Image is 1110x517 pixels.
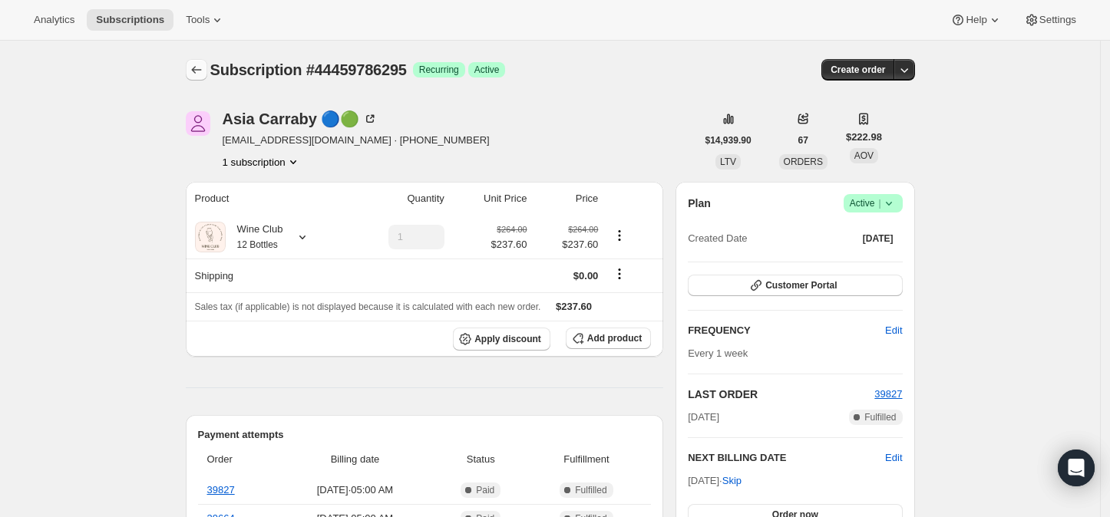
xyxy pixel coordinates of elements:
button: Customer Portal [688,275,902,296]
button: Apply discount [453,328,550,351]
span: $14,939.90 [705,134,752,147]
span: Active [474,64,500,76]
button: 67 [789,130,818,151]
span: Help [966,14,986,26]
span: Customer Portal [765,279,837,291]
span: Skip [722,473,742,489]
span: | [878,197,880,209]
span: $237.60 [556,301,592,312]
span: Edit [885,323,902,338]
a: 39827 [874,388,902,400]
span: Created Date [688,231,747,246]
button: 39827 [874,387,902,402]
h2: FREQUENCY [688,323,885,338]
span: [DATE] [863,232,894,245]
button: Settings [1015,9,1085,31]
span: Sales tax (if applicable) is not displayed because it is calculated with each new order. [195,301,541,312]
div: Wine Club [226,222,283,252]
span: Add product [587,332,642,344]
th: Product [186,182,346,216]
span: Active [850,196,897,211]
button: Subscriptions [186,59,207,81]
span: Asia Carraby 🔵🟢 [186,111,210,136]
button: Subscriptions [87,9,173,31]
span: Tools [186,14,210,26]
div: Open Intercom Messenger [1058,449,1095,486]
div: Asia Carraby 🔵🟢 [223,111,378,127]
span: Subscription #44459786295 [210,61,407,78]
button: Edit [876,318,911,343]
span: LTV [720,156,736,167]
span: [EMAIL_ADDRESS][DOMAIN_NAME] · [PHONE_NUMBER] [223,133,490,148]
span: [DATE] · 05:00 AM [279,482,431,498]
small: $264.00 [568,225,598,234]
span: Apply discount [474,333,541,345]
span: ORDERS [784,156,823,167]
button: $14,939.90 [696,130,761,151]
span: Create order [831,64,885,76]
button: Analytics [25,9,84,31]
button: Tools [177,9,234,31]
h2: NEXT BILLING DATE [688,450,885,466]
span: Fulfilled [575,484,606,496]
h2: Payment attempts [198,427,652,443]
span: Recurring [419,64,459,76]
span: Subscriptions [96,14,164,26]
span: Billing date [279,452,431,467]
span: Settings [1039,14,1076,26]
img: product img [195,222,226,252]
button: Create order [821,59,894,81]
small: $264.00 [497,225,527,234]
span: Paid [476,484,494,496]
button: [DATE] [854,228,903,249]
span: $0.00 [573,270,599,282]
th: Order [198,443,276,476]
button: Shipping actions [607,265,632,282]
span: Status [440,452,522,467]
th: Shipping [186,258,346,292]
button: Add product [566,328,651,349]
span: [DATE] · [688,475,742,486]
span: Fulfilled [864,411,896,423]
button: Help [941,9,1011,31]
span: Analytics [34,14,74,26]
button: Product actions [223,154,301,170]
th: Unit Price [449,182,532,216]
button: Skip [713,469,751,493]
h2: Plan [688,196,711,211]
span: [DATE] [688,410,719,425]
button: Product actions [607,227,632,244]
span: $237.60 [491,237,527,252]
span: 67 [798,134,808,147]
span: Fulfillment [531,452,642,467]
th: Quantity [346,182,449,216]
span: $222.98 [846,130,882,145]
a: 39827 [207,484,235,496]
small: 12 Bottles [237,239,278,250]
span: Every 1 week [688,347,748,359]
h2: LAST ORDER [688,387,874,402]
th: Price [531,182,603,216]
button: Edit [885,450,902,466]
span: AOV [854,150,874,161]
span: $237.60 [536,237,598,252]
